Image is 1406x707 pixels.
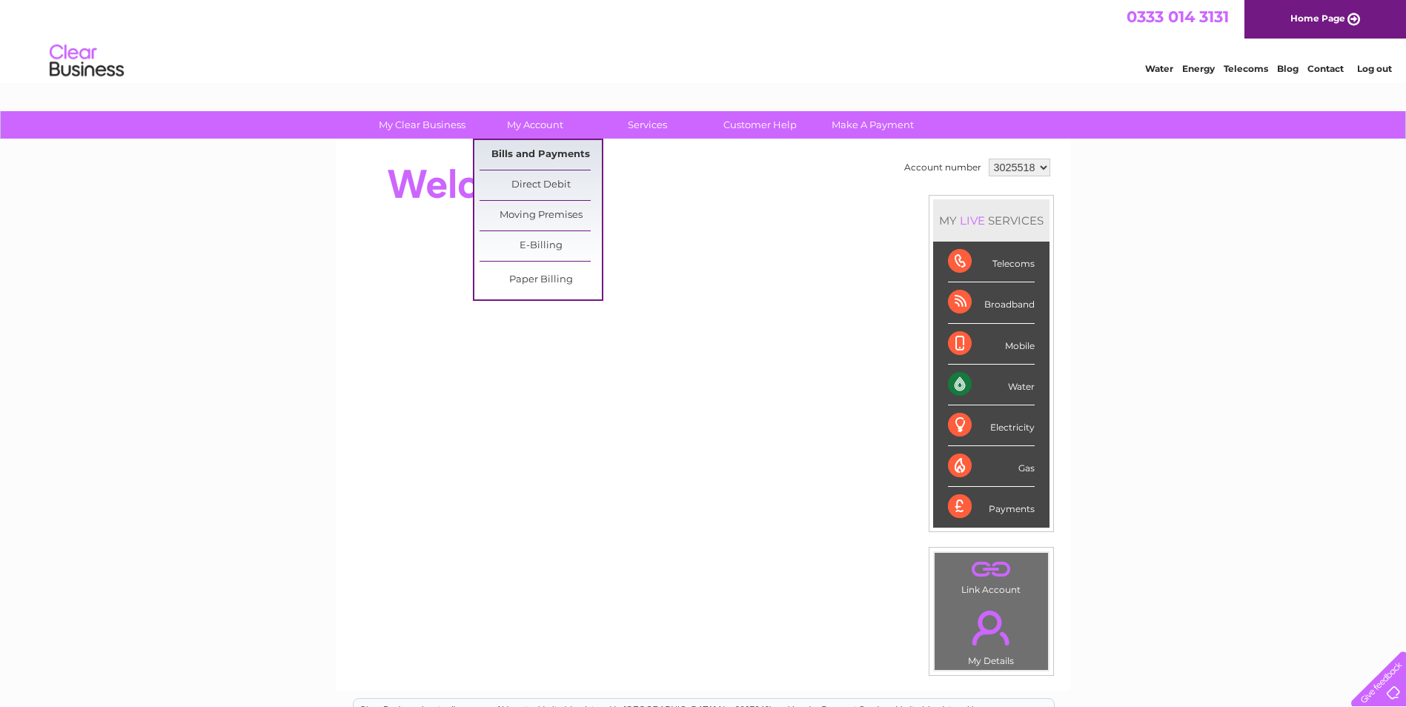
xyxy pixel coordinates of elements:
[361,111,483,139] a: My Clear Business
[480,170,602,200] a: Direct Debit
[933,199,1049,242] div: MY SERVICES
[480,201,602,230] a: Moving Premises
[901,155,985,180] td: Account number
[1307,63,1344,74] a: Contact
[49,39,125,84] img: logo.png
[948,405,1035,446] div: Electricity
[1357,63,1392,74] a: Log out
[948,365,1035,405] div: Water
[938,602,1044,654] a: .
[699,111,821,139] a: Customer Help
[480,231,602,261] a: E-Billing
[934,598,1049,671] td: My Details
[948,446,1035,487] div: Gas
[354,8,1054,72] div: Clear Business is a trading name of Verastar Limited (registered in [GEOGRAPHIC_DATA] No. 3667643...
[586,111,709,139] a: Services
[1127,7,1229,26] a: 0333 014 3131
[1224,63,1268,74] a: Telecoms
[480,265,602,295] a: Paper Billing
[957,213,988,228] div: LIVE
[812,111,934,139] a: Make A Payment
[1182,63,1215,74] a: Energy
[934,552,1049,599] td: Link Account
[480,140,602,170] a: Bills and Payments
[948,282,1035,323] div: Broadband
[1277,63,1299,74] a: Blog
[948,324,1035,365] div: Mobile
[1145,63,1173,74] a: Water
[948,487,1035,527] div: Payments
[948,242,1035,282] div: Telecoms
[938,557,1044,582] a: .
[474,111,596,139] a: My Account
